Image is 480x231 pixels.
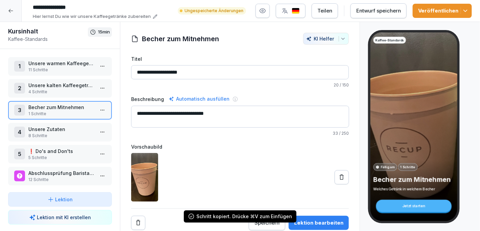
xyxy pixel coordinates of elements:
div: Teilen [317,7,332,15]
p: 8 Schritte [28,133,94,139]
p: 11 Schritte [28,67,94,73]
button: Lektion bearbeiten [289,216,349,230]
img: de.svg [292,8,300,14]
p: Kaffee-Standards [376,38,404,43]
button: Lektion [8,192,112,207]
div: Automatisch ausfüllen [167,95,231,103]
p: Fällig am [381,165,394,170]
label: Vorschaubild [131,143,349,150]
p: 5 Schritte [28,155,94,161]
div: 3 [14,105,25,115]
p: 15 min [98,29,110,35]
button: Lektion mit KI erstellen [8,210,112,225]
p: Becher zum Mitnehmen [28,104,94,111]
p: Becher zum Mitnehmen [374,175,454,184]
p: Ungespeicherte Änderungen [185,8,243,14]
span: 33 [333,131,338,136]
div: Veröffentlichen [418,7,466,15]
p: Lektion mit KI erstellen [37,214,91,221]
p: / 250 [131,130,349,136]
button: Remove [131,216,145,230]
div: 1 [14,61,25,72]
p: 4 Schritte [28,89,94,95]
p: Welches Getränk in welchem Becher [374,186,454,191]
p: 1 Schritte [401,165,415,170]
div: Entwurf speichern [356,7,401,15]
div: 5 [14,149,25,159]
div: Jetzt starten [376,200,452,212]
h1: Becher zum Mitnehmen [142,34,219,44]
div: 2Unsere kalten Kaffeegetränke4 Schritte [8,79,112,98]
button: Veröffentlichen [413,4,472,18]
button: KI Helfer [303,33,349,45]
p: Hier lernst Du wie wir unsere Kaffeegetränke zubereiten [33,13,151,20]
button: Entwurf speichern [351,3,407,18]
button: Teilen [312,3,338,18]
div: 3Becher zum Mitnehmen1 Schritte [8,101,112,120]
div: KI Helfer [306,36,346,42]
div: 4 [14,127,25,137]
div: 5❗️ Do's and Don'ts5 Schritte [8,145,112,163]
img: y2pztl9uk9a5ecnzx0aki7h1.png [131,153,158,202]
p: Kaffee-Standards [8,35,88,43]
div: 4Unsere Zutaten8 Schritte [8,123,112,142]
p: Abschlussprüfung Barista Wissen [28,170,94,177]
span: 20 [334,82,339,87]
label: Titel [131,55,349,62]
h1: Kursinhalt [8,27,88,35]
p: / 150 [131,82,349,88]
p: 1 Schritte [28,111,94,117]
div: Schritt kopiert. Drücke ⌘V zum Einfügen [197,213,292,220]
p: Unsere Zutaten [28,126,94,133]
div: 2 [14,83,25,94]
p: Unsere warmen Kaffeegetränke [28,60,94,67]
div: Abschlussprüfung Barista Wissen12 Schritte [8,167,112,185]
p: Lektion [55,196,73,203]
p: 12 Schritte [28,177,94,183]
p: ❗️ Do's and Don'ts [28,148,94,155]
p: Unsere kalten Kaffeegetränke [28,82,94,89]
div: Lektion bearbeiten [294,219,343,227]
label: Beschreibung [131,96,164,103]
div: 1Unsere warmen Kaffeegetränke11 Schritte [8,57,112,76]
